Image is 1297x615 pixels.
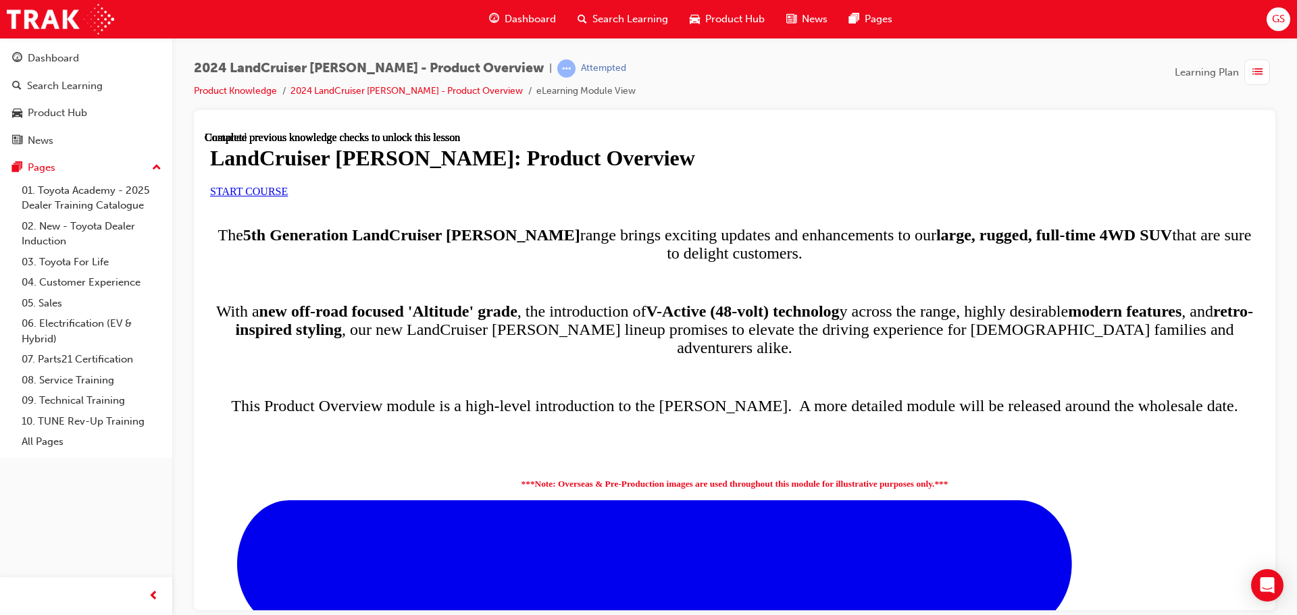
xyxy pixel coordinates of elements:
a: 06. Electrification (EV & Hybrid) [16,313,167,349]
span: | [549,61,552,76]
span: GS [1272,11,1285,27]
a: 08. Service Training [16,370,167,391]
span: up-icon [152,159,161,177]
a: All Pages [16,431,167,452]
strong: modern features [863,171,977,188]
span: The range brings exciting updates and enhancements to our that are sure to delight customers. [14,95,1047,130]
a: 10. TUNE Rev-Up Training [16,411,167,432]
span: With a , the introduction of y across the range, highly desirable , and , our new LandCruiser [PE... [11,171,1048,225]
span: Product Hub [705,11,765,27]
div: Pages [28,160,55,176]
span: News [802,11,828,27]
span: news-icon [786,11,796,28]
strong: V-Active (48-volt) technolog [441,171,634,188]
div: Attempted [581,62,626,75]
strong: 5th Generation LandCruiser [PERSON_NAME] [39,95,376,112]
a: 01. Toyota Academy - 2025 Dealer Training Catalogue [16,180,167,216]
span: pages-icon [12,162,22,174]
span: pages-icon [849,11,859,28]
a: guage-iconDashboard [478,5,567,33]
div: Dashboard [28,51,79,66]
span: search-icon [578,11,587,28]
div: Search Learning [27,78,103,94]
a: News [5,128,167,153]
a: Search Learning [5,74,167,99]
a: 04. Customer Experience [16,272,167,293]
a: pages-iconPages [838,5,903,33]
div: Product Hub [28,105,87,121]
span: Pages [865,11,892,27]
span: learningRecordVerb_ATTEMPT-icon [557,59,576,78]
span: news-icon [12,135,22,147]
span: Learning Plan [1175,65,1239,80]
button: Pages [5,155,167,180]
span: This Product Overview module is a high-level introduction to the [PERSON_NAME]. A more detailed m... [26,265,1033,283]
span: search-icon [12,80,22,92]
h1: LandCruiser [PERSON_NAME]: Product Overview [5,14,1054,39]
a: Product Hub [5,101,167,126]
button: DashboardSearch LearningProduct HubNews [5,43,167,155]
button: Learning Plan [1175,59,1275,85]
a: START COURSE [5,54,83,65]
span: car-icon [12,107,22,119]
strong: new off-road focused 'Altitude' grade [55,171,313,188]
a: 02. New - Toyota Dealer Induction [16,216,167,252]
img: Trak [7,4,114,34]
a: search-iconSearch Learning [567,5,679,33]
span: Dashboard [505,11,556,27]
span: list-icon [1252,64,1263,81]
a: car-iconProduct Hub [679,5,775,33]
span: guage-icon [12,53,22,65]
a: 03. Toyota For Life [16,252,167,273]
a: Dashboard [5,46,167,71]
span: guage-icon [489,11,499,28]
span: car-icon [690,11,700,28]
a: 2024 LandCruiser [PERSON_NAME] - Product Overview [290,85,523,97]
a: 09. Technical Training [16,390,167,411]
span: Search Learning [592,11,668,27]
button: GS [1267,7,1290,31]
strong: large, rugged, full-time 4WD SUV [732,95,967,112]
a: 05. Sales [16,293,167,314]
strong: ***Note: Overseas & Pre-Production images are used throughout this module for illustrative purpos... [317,347,744,357]
li: eLearning Module View [536,84,636,99]
span: 2024 LandCruiser [PERSON_NAME] - Product Overview [194,61,544,76]
a: news-iconNews [775,5,838,33]
a: 07. Parts21 Certification [16,349,167,370]
div: News [28,133,53,149]
div: Open Intercom Messenger [1251,569,1283,601]
strong: retro-inspired styling [30,171,1048,207]
span: prev-icon [149,588,159,605]
a: Product Knowledge [194,85,277,97]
